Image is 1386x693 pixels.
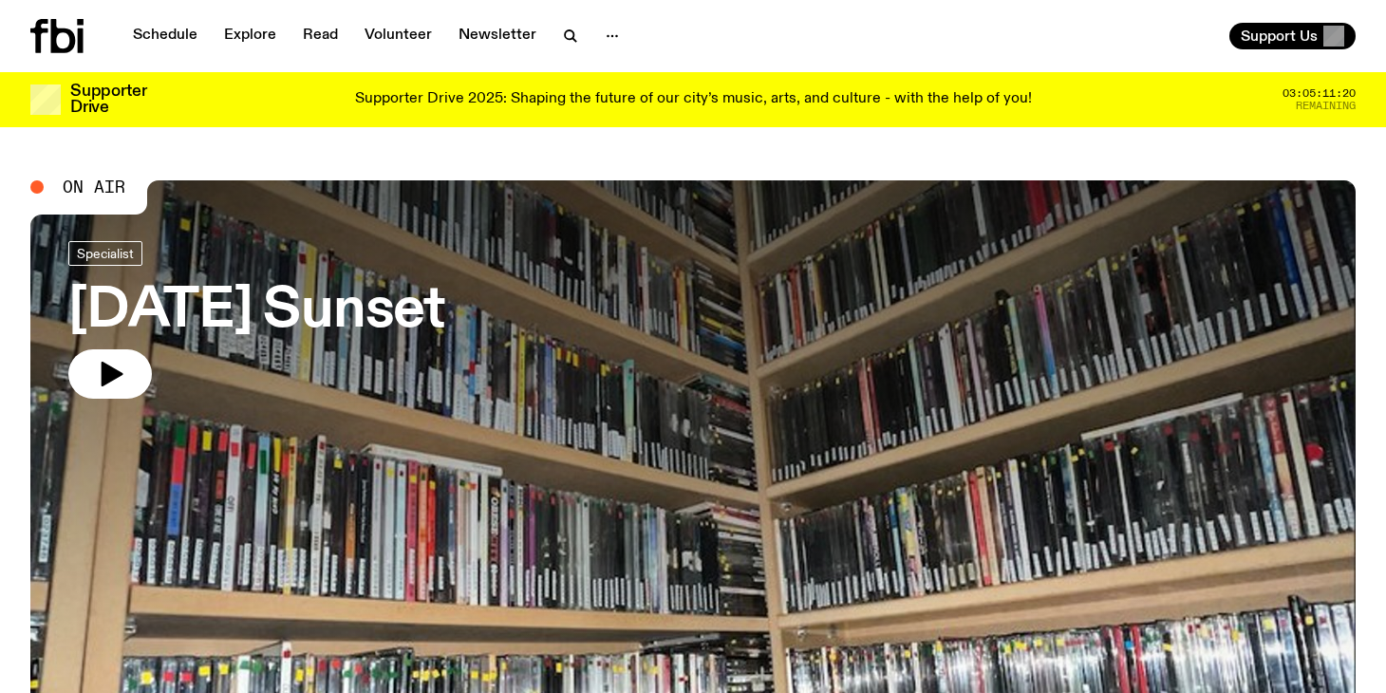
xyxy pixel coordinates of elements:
[447,23,548,49] a: Newsletter
[68,285,445,338] h3: [DATE] Sunset
[1283,88,1356,99] span: 03:05:11:20
[355,91,1032,108] p: Supporter Drive 2025: Shaping the future of our city’s music, arts, and culture - with the help o...
[1241,28,1318,45] span: Support Us
[68,241,142,266] a: Specialist
[291,23,349,49] a: Read
[77,246,134,260] span: Specialist
[1296,101,1356,111] span: Remaining
[70,84,146,116] h3: Supporter Drive
[213,23,288,49] a: Explore
[1229,23,1356,49] button: Support Us
[63,178,125,196] span: On Air
[122,23,209,49] a: Schedule
[353,23,443,49] a: Volunteer
[68,241,445,399] a: [DATE] Sunset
